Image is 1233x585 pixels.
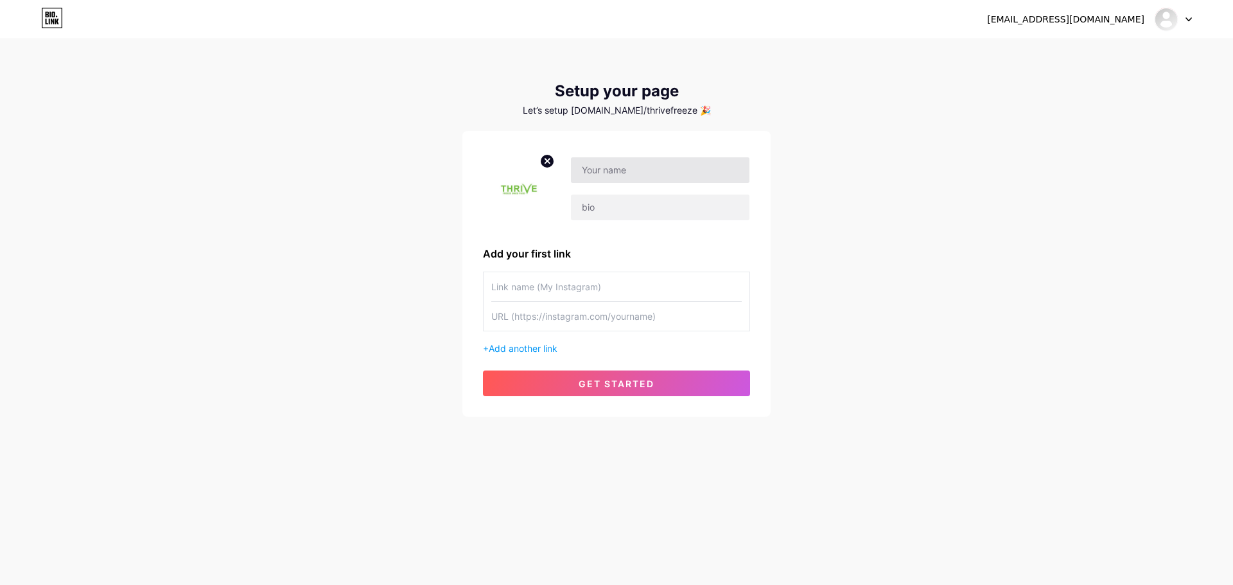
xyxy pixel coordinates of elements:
[483,371,750,396] button: get started
[489,343,557,354] span: Add another link
[483,246,750,261] div: Add your first link
[483,342,750,355] div: +
[491,302,742,331] input: URL (https://instagram.com/yourname)
[491,272,742,301] input: Link name (My Instagram)
[462,105,771,116] div: Let’s setup [DOMAIN_NAME]/thrivefreeze 🎉
[571,195,749,220] input: bio
[483,152,555,225] img: profile pic
[571,157,749,183] input: Your name
[1154,7,1178,31] img: thrivefreeze
[987,13,1144,26] div: [EMAIL_ADDRESS][DOMAIN_NAME]
[579,378,654,389] span: get started
[462,82,771,100] div: Setup your page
